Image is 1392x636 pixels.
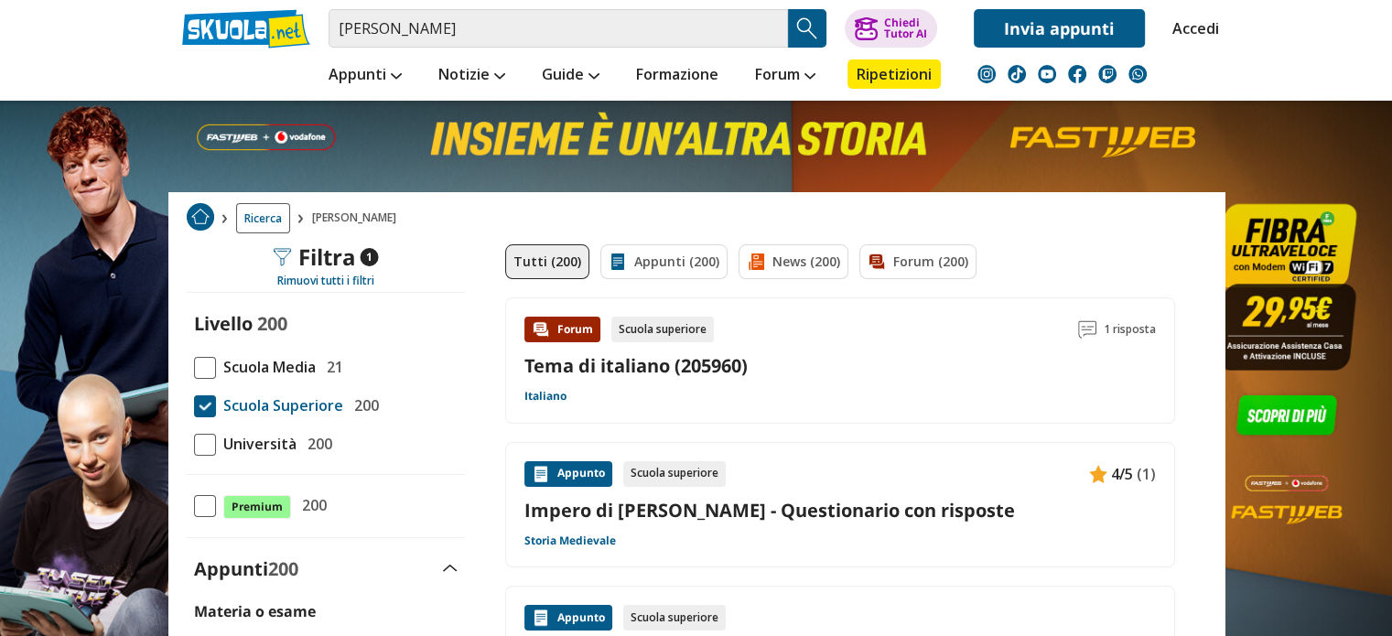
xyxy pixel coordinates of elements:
span: Scuola Media [216,355,316,379]
span: 200 [268,556,298,581]
a: Home [187,203,214,233]
span: Scuola Superiore [216,393,343,417]
img: Apri e chiudi sezione [443,565,458,572]
img: Filtra filtri mobile [273,248,291,266]
img: Appunti contenuto [532,465,550,483]
a: Invia appunti [974,9,1145,48]
span: 1 [360,248,378,266]
img: Forum filtro contenuto [868,253,886,271]
span: (1) [1137,462,1156,486]
a: Italiano [524,389,567,404]
button: ChiediTutor AI [845,9,937,48]
div: Filtra [273,244,378,270]
div: Scuola superiore [623,605,726,631]
span: 200 [300,432,332,456]
img: Appunti filtro contenuto [609,253,627,271]
a: Tutti (200) [505,244,589,279]
img: Appunti contenuto [532,609,550,627]
a: Guide [537,59,604,92]
label: Materia o esame [194,601,316,621]
a: Tema di italiano (205960) [524,353,748,378]
a: Ricerca [236,203,290,233]
img: Home [187,203,214,231]
span: 21 [319,355,343,379]
span: 200 [295,493,327,517]
img: News filtro contenuto [747,253,765,271]
a: Forum (200) [859,244,977,279]
a: News (200) [739,244,848,279]
a: Forum [750,59,820,92]
img: Cerca appunti, riassunti o versioni [793,15,821,42]
span: 4/5 [1111,462,1133,486]
a: Ripetizioni [847,59,941,89]
span: 200 [347,393,379,417]
a: Formazione [631,59,723,92]
img: Commenti lettura [1078,320,1096,339]
a: Impero di [PERSON_NAME] - Questionario con risposte [524,498,1156,523]
label: Appunti [194,556,298,581]
img: twitch [1098,65,1117,83]
a: Storia Medievale [524,534,616,548]
span: [PERSON_NAME] [312,203,404,233]
img: instagram [977,65,996,83]
span: 1 risposta [1104,317,1156,342]
button: Search Button [788,9,826,48]
img: Forum contenuto [532,320,550,339]
span: Università [216,432,297,456]
input: Cerca appunti, riassunti o versioni [329,9,788,48]
span: 200 [257,311,287,336]
img: tiktok [1008,65,1026,83]
div: Appunto [524,461,612,487]
div: Rimuovi tutti i filtri [187,274,465,288]
img: WhatsApp [1128,65,1147,83]
div: Scuola superiore [623,461,726,487]
a: Notizie [434,59,510,92]
a: Accedi [1172,9,1211,48]
img: facebook [1068,65,1086,83]
a: Appunti [324,59,406,92]
div: Forum [524,317,600,342]
div: Appunto [524,605,612,631]
span: Premium [223,495,291,519]
img: Appunti contenuto [1089,465,1107,483]
img: youtube [1038,65,1056,83]
div: Scuola superiore [611,317,714,342]
a: Appunti (200) [600,244,728,279]
label: Livello [194,311,253,336]
div: Chiedi Tutor AI [883,17,926,39]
